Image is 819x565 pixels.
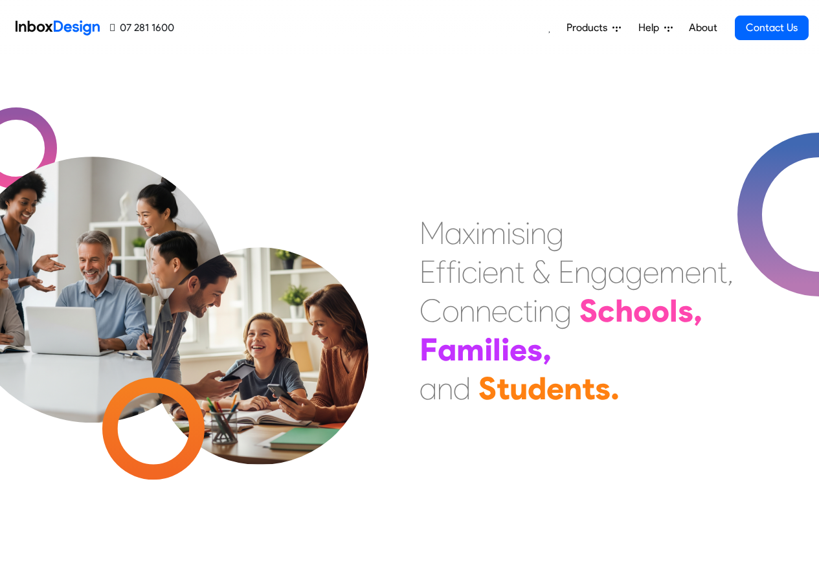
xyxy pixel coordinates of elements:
span: Products [567,20,612,36]
div: e [643,252,659,291]
div: a [608,252,625,291]
div: t [515,252,524,291]
a: Contact Us [735,16,809,40]
div: n [701,252,717,291]
div: & [532,252,550,291]
div: g [590,252,608,291]
div: c [508,291,523,330]
div: n [475,291,491,330]
div: u [510,369,528,408]
div: S [579,291,598,330]
div: n [499,252,515,291]
a: Products [561,15,626,41]
div: s [511,214,525,252]
span: Help [638,20,664,36]
div: h [615,291,633,330]
div: i [533,291,538,330]
div: m [659,252,685,291]
div: t [582,369,595,408]
a: Help [633,15,678,41]
div: x [462,214,475,252]
div: e [685,252,701,291]
div: i [475,214,480,252]
div: i [501,330,510,369]
div: n [564,369,582,408]
div: e [546,369,564,408]
a: About [685,15,721,41]
div: c [598,291,615,330]
div: S [478,369,497,408]
div: g [546,214,564,252]
div: f [436,252,446,291]
div: m [480,214,506,252]
div: d [528,369,546,408]
a: 07 281 1600 [110,20,174,36]
div: E [420,252,436,291]
div: . [611,369,620,408]
div: n [538,291,554,330]
div: m [456,330,484,369]
div: F [420,330,438,369]
div: i [506,214,511,252]
div: i [525,214,530,252]
div: s [678,291,693,330]
div: c [462,252,477,291]
div: g [625,252,643,291]
div: e [482,252,499,291]
div: a [420,369,437,408]
div: s [595,369,611,408]
div: i [484,330,493,369]
div: o [633,291,651,330]
div: a [438,330,456,369]
div: n [437,369,453,408]
div: g [554,291,572,330]
div: l [669,291,678,330]
div: n [574,252,590,291]
div: , [543,330,552,369]
div: t [497,369,510,408]
div: e [491,291,508,330]
img: parents_with_child.png [124,194,396,465]
div: , [727,252,734,291]
div: a [445,214,462,252]
div: C [420,291,442,330]
div: s [527,330,543,369]
div: i [456,252,462,291]
div: n [459,291,475,330]
div: t [523,291,533,330]
div: n [530,214,546,252]
div: o [442,291,459,330]
div: E [558,252,574,291]
div: M [420,214,445,252]
div: , [693,291,702,330]
div: Maximising Efficient & Engagement, Connecting Schools, Families, and Students. [420,214,734,408]
div: t [717,252,727,291]
div: e [510,330,527,369]
div: f [446,252,456,291]
div: o [651,291,669,330]
div: d [453,369,471,408]
div: i [477,252,482,291]
div: l [493,330,501,369]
